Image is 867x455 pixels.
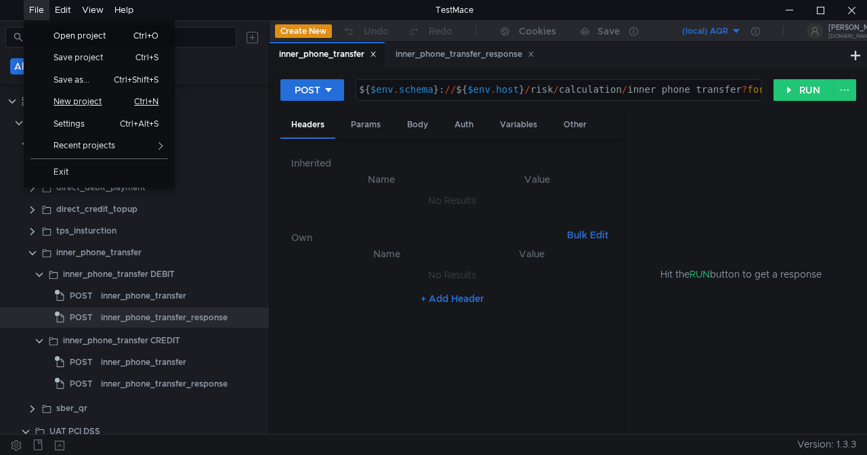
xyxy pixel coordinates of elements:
div: inner_phone_transfer CREDIT [63,330,180,351]
div: inner_phone_transfer [56,242,142,263]
div: POST [295,83,320,97]
button: RUN [774,79,834,101]
th: Value [461,246,603,262]
span: POST [70,352,93,372]
button: + Add Header [415,290,490,307]
span: POST [70,286,93,306]
div: tps_insturction [56,221,117,241]
div: Params [340,112,392,137]
button: POST [280,79,344,101]
div: inner_phone_transfer_response [101,307,228,328]
span: Version: 1.3.3 [797,435,856,454]
span: RUN [690,268,710,280]
div: Other [553,112,597,137]
div: Auth [444,112,484,137]
div: inner_phone_transfer DEBIT [63,264,175,284]
div: inner_phone_transfer_response [101,374,228,394]
span: POST [70,374,93,394]
nz-embed-empty: No Results [428,194,476,207]
button: Redo [398,21,462,41]
nz-embed-empty: No Results [428,269,476,281]
div: inner_phone_transfer [101,352,186,372]
th: Name [302,171,461,188]
button: (local) AQR [648,20,742,42]
div: sber_qr [56,398,87,418]
h6: Own [291,230,562,246]
th: Value [461,171,614,188]
div: Headers [280,112,335,139]
span: POST [70,307,93,328]
div: UAT PCI DSS [49,421,100,441]
div: inner_phone_transfer_response [396,47,534,62]
div: Variables [489,112,548,137]
div: Save [597,26,620,36]
button: Bulk Edit [562,227,614,243]
span: Hit the button to get a response [660,267,822,282]
div: Body [396,112,439,137]
div: Undo [364,23,389,39]
button: Create New [275,24,332,38]
div: Cookies [519,23,556,39]
button: Undo [332,21,398,41]
div: direct_debit_payment [56,177,146,198]
button: All [10,58,30,74]
h6: Inherited [291,155,614,171]
div: Redo [429,23,452,39]
th: Name [313,246,461,262]
div: inner_phone_transfer [279,47,377,62]
div: inner_phone_transfer [101,286,186,306]
div: (local) AQR [682,25,728,38]
div: direct_credit_topup [56,199,138,219]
